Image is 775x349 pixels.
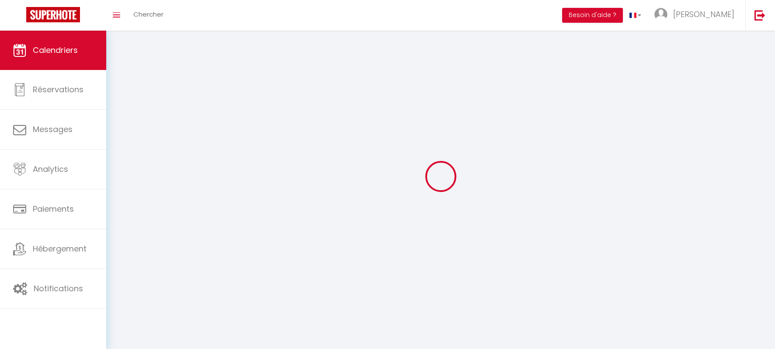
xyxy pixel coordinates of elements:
img: ... [654,8,667,21]
span: [PERSON_NAME] [673,9,734,20]
span: Analytics [33,164,68,174]
img: logout [754,10,765,21]
span: Paiements [33,203,74,214]
span: Calendriers [33,45,78,56]
span: Notifications [34,283,83,294]
span: Hébergement [33,243,87,254]
span: Réservations [33,84,83,95]
img: Super Booking [26,7,80,22]
span: Chercher [133,10,163,19]
span: Messages [33,124,73,135]
button: Besoin d'aide ? [562,8,623,23]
